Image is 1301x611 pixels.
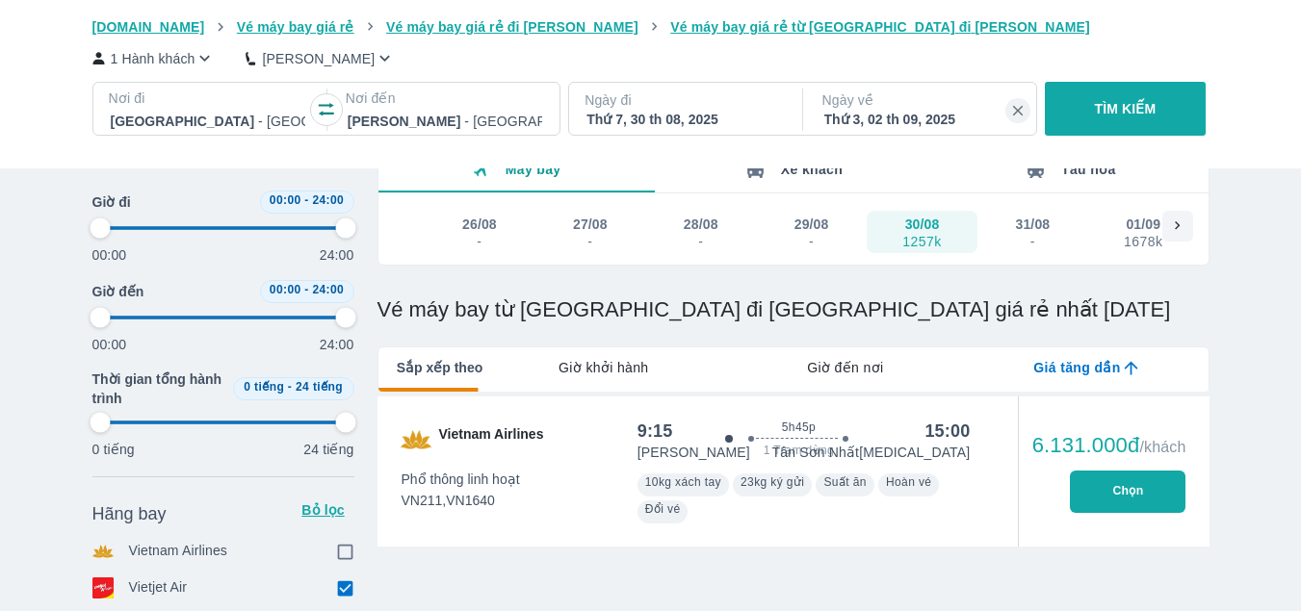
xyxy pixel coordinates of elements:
[401,424,431,455] img: VN
[129,577,188,598] p: Vietjet Air
[304,193,308,207] span: -
[270,193,301,207] span: 00:00
[92,335,127,354] p: 00:00
[92,192,131,212] span: Giờ đi
[463,234,496,249] div: -
[1061,162,1116,177] span: Tàu hỏa
[246,48,395,68] button: [PERSON_NAME]
[822,90,1021,110] p: Ngày về
[482,347,1208,388] div: lab API tabs example
[886,475,932,489] span: Hoàn vé
[304,283,308,296] span: -
[92,19,205,35] span: [DOMAIN_NAME]
[573,215,608,234] div: 27/08
[296,380,343,394] span: 24 tiếng
[262,49,375,68] p: [PERSON_NAME]
[293,495,354,525] button: Bỏ lọc
[807,358,883,377] span: Giờ đến nơi
[772,443,971,462] p: Tân Sơn Nhất [MEDICAL_DATA]
[795,234,828,249] div: -
[559,358,648,377] span: Giờ khởi hành
[684,215,718,234] div: 28/08
[741,475,804,489] span: 23kg ký gửi
[402,491,520,510] span: VN211,VN1640
[346,89,544,108] p: Nơi đến
[270,283,301,296] span: 00:00
[92,502,167,525] span: Hãng bay
[685,234,717,249] div: -
[439,424,544,455] span: Vietnam Airlines
[924,420,970,443] div: 15:00
[300,500,347,520] p: Bỏ lọc
[92,48,216,68] button: 1 Hành khách
[1095,99,1157,118] p: TÌM KIẾM
[902,234,941,249] div: 1257k
[92,245,127,265] p: 00:00
[288,380,292,394] span: -
[670,19,1090,35] span: Vé máy bay giá rẻ từ [GEOGRAPHIC_DATA] đi [PERSON_NAME]
[303,440,353,459] p: 24 tiếng
[781,162,843,177] span: Xe khách
[823,475,867,489] span: Suất ăn
[1033,358,1120,377] span: Giá tăng dần
[92,17,1210,37] nav: breadcrumb
[645,475,721,489] span: 10kg xách tay
[312,193,344,207] span: 24:00
[109,89,307,108] p: Nơi đi
[1016,215,1051,234] div: 31/08
[386,19,638,35] span: Vé máy bay giá rẻ đi [PERSON_NAME]
[320,245,354,265] p: 24:00
[237,19,354,35] span: Vé máy bay giá rẻ
[637,420,673,443] div: 9:15
[377,296,1210,323] h1: Vé máy bay từ [GEOGRAPHIC_DATA] đi [GEOGRAPHIC_DATA] giá rẻ nhất [DATE]
[782,420,816,435] span: 5h45p
[402,470,520,489] span: Phổ thông linh hoạt
[1124,234,1162,249] div: 1678k
[794,215,829,234] div: 29/08
[462,215,497,234] div: 26/08
[506,162,561,177] span: Máy bay
[637,443,750,462] p: [PERSON_NAME]
[397,358,483,377] span: Sắp xếp theo
[585,90,783,110] p: Ngày đi
[905,215,940,234] div: 30/08
[111,49,195,68] p: 1 Hành khách
[1032,434,1186,457] div: 6.131.000đ
[1045,82,1206,136] button: TÌM KIẾM
[824,110,1019,129] div: Thứ 3, 02 th 09, 2025
[1017,234,1050,249] div: -
[1139,439,1185,455] span: /khách
[129,541,228,562] p: Vietnam Airlines
[320,335,354,354] p: 24:00
[425,211,1162,253] div: scrollable day and price
[574,234,607,249] div: -
[586,110,781,129] div: Thứ 7, 30 th 08, 2025
[244,380,284,394] span: 0 tiếng
[312,283,344,296] span: 24:00
[1126,215,1160,234] div: 01/09
[92,282,144,301] span: Giờ đến
[92,440,135,459] p: 0 tiếng
[645,502,681,516] span: Đổi vé
[92,369,225,408] span: Thời gian tổng hành trình
[1070,471,1185,513] button: Chọn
